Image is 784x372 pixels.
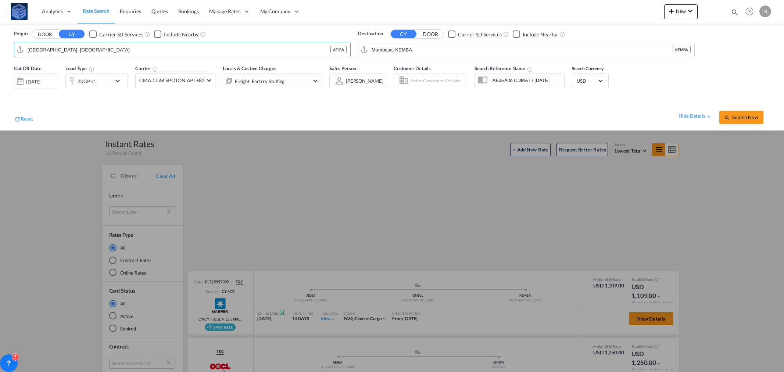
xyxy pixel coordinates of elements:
span: Reset [21,115,33,122]
span: Manage Rates [209,8,240,15]
span: USD [577,78,597,84]
span: Bookings [178,8,199,14]
button: CY [391,30,416,38]
span: Customer Details [394,65,431,71]
div: 20GP x1icon-chevron-down [65,74,128,88]
md-icon: icon-chevron-down [311,76,320,85]
span: Carrier [135,65,158,71]
input: Search by Port [372,44,673,55]
md-input-container: Jebel Ali, AEJEA [14,42,350,57]
span: Rate Search [83,8,110,14]
span: CMA CGM SPOTON API +82 [139,77,205,84]
div: Carrier SD Services [99,31,143,38]
div: N [759,6,771,17]
span: Search Reference Name [475,65,533,71]
md-checkbox: Checkbox No Ink [448,30,502,38]
div: Include Nearby [523,31,557,38]
span: Sales Person [329,65,356,71]
input: Search by Port [28,44,330,55]
md-icon: icon-information-outline [89,66,94,72]
span: Destination [358,30,383,37]
button: icon-plus 400-fgNewicon-chevron-down [664,4,698,19]
button: CY [59,30,85,38]
div: Freight Factory Stuffingicon-chevron-down [223,74,322,88]
div: [DATE] [14,74,58,89]
div: Include Nearby [164,31,198,38]
input: Search Reference Name [489,75,564,86]
img: fff785d0086311efa2d3e168b14c2f64.png [11,3,28,20]
md-icon: The selected Trucker/Carrierwill be displayed in the rate results If the rates are from another f... [152,66,158,72]
span: Cut Off Date [14,65,42,71]
span: Quotes [151,8,168,14]
span: Enquiries [120,8,141,14]
md-select: Select Currency: $ USDUnited States Dollar [576,75,605,86]
md-checkbox: Checkbox No Ink [89,30,143,38]
md-checkbox: Checkbox No Ink [154,30,198,38]
md-checkbox: Checkbox No Ink [513,30,557,38]
div: Carrier SD Services [458,31,502,38]
div: Freight Factory Stuffing [235,76,285,86]
span: Analytics [42,8,63,15]
md-icon: icon-refresh [14,116,21,122]
md-icon: Your search will be saved by the below given name [527,66,533,72]
div: icon-refreshReset [14,115,33,124]
md-icon: Unchecked: Search for CY (Container Yard) services for all selected carriers.Checked : Search for... [503,31,509,37]
md-icon: icon-chevron-up [705,113,712,120]
md-input-container: Mombasa, KEMBA [358,42,694,57]
md-datepicker: Select [14,88,19,98]
md-icon: Unchecked: Search for CY (Container Yard) services for all selected carriers.Checked : Search for... [144,31,150,37]
span: New [667,8,695,14]
button: DOOR [418,30,443,39]
md-icon: icon-chevron-down [686,7,695,15]
div: [PERSON_NAME] [346,78,383,84]
md-icon: Unchecked: Ignores neighbouring ports when fetching rates.Checked : Includes neighbouring ports w... [200,31,206,37]
input: Enter Customer Details [410,75,465,86]
span: Origin [14,30,27,37]
span: Load Type [65,65,94,71]
span: Search Currency [572,66,604,71]
div: hide detailsicon-chevron-up [679,112,712,120]
span: icon-magnifySearch Now [724,114,758,120]
div: KEMBA [673,46,691,53]
md-icon: icon-chevron-down [113,76,126,85]
span: Help [743,5,756,18]
md-icon: icon-magnify [731,8,739,16]
div: 20GP x1 [78,76,96,86]
span: My Company [260,8,290,15]
div: [DATE] [26,78,41,85]
div: Help [743,5,759,18]
md-icon: icon-magnify [724,115,730,121]
div: AEJEA [330,46,347,53]
button: DOOR [32,30,58,39]
md-icon: Unchecked: Ignores neighbouring ports when fetching rates.Checked : Includes neighbouring ports w... [559,31,565,37]
button: icon-magnifySearch Now [719,111,763,124]
md-select: Sales Person: Natalia Khakhanashvili [345,75,384,86]
span: Locals & Custom Charges [223,65,276,71]
div: icon-magnify [731,8,739,19]
md-icon: icon-plus 400-fg [667,7,676,15]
